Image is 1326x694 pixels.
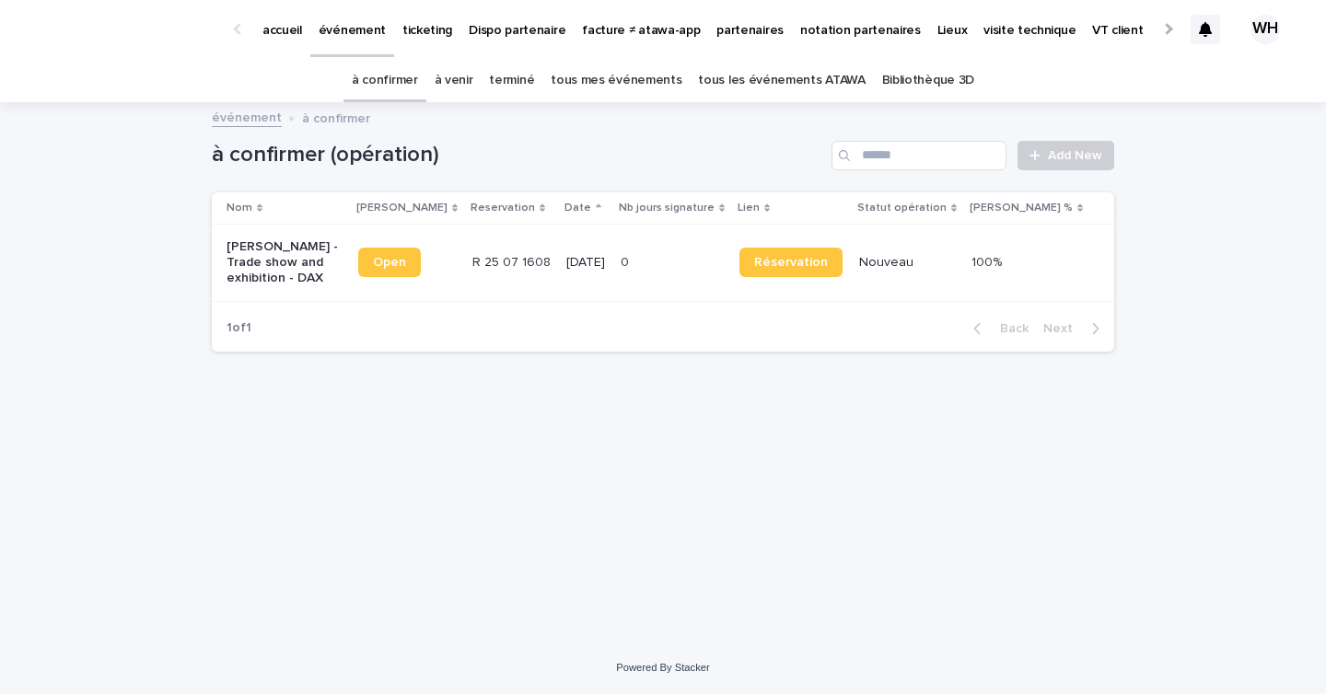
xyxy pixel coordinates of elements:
p: Nb jours signature [619,198,715,218]
p: Statut opération [857,198,947,218]
a: événement [212,106,282,127]
p: [PERSON_NAME] % [970,198,1073,218]
span: Réservation [754,256,828,269]
span: Open [373,256,406,269]
p: à confirmer [302,107,370,127]
p: 100% [971,251,1006,271]
h1: à confirmer (opération) [212,142,824,168]
p: Date [564,198,591,218]
a: Bibliothèque 3D [882,59,974,102]
p: 0 [621,251,633,271]
a: terminé [489,59,534,102]
p: [PERSON_NAME] [356,198,448,218]
a: Réservation [739,248,843,277]
button: Next [1036,320,1114,337]
span: Back [989,322,1029,335]
p: [DATE] [566,255,606,271]
span: Next [1043,322,1084,335]
a: Powered By Stacker [616,662,709,673]
a: tous les événements ATAWA [698,59,865,102]
button: Back [959,320,1036,337]
a: Add New [1018,141,1114,170]
p: Nouveau [859,255,957,271]
img: Ls34BcGeRexTGTNfXpUC [37,11,215,48]
p: Nom [227,198,252,218]
a: à confirmer [352,59,418,102]
a: Open [358,248,421,277]
span: Add New [1048,149,1102,162]
input: Search [832,141,1006,170]
p: 1 of 1 [212,306,266,351]
p: Lien [738,198,760,218]
a: tous mes événements [551,59,681,102]
a: à venir [435,59,473,102]
tr: [PERSON_NAME] - Trade show and exhibition - DAXOpenR 25 07 1608R 25 07 1608 [DATE]00 RéservationN... [212,225,1114,301]
p: Reservation [471,198,535,218]
p: [PERSON_NAME] - Trade show and exhibition - DAX [227,239,342,285]
div: WH [1250,15,1280,44]
p: R 25 07 1608 [472,251,554,271]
